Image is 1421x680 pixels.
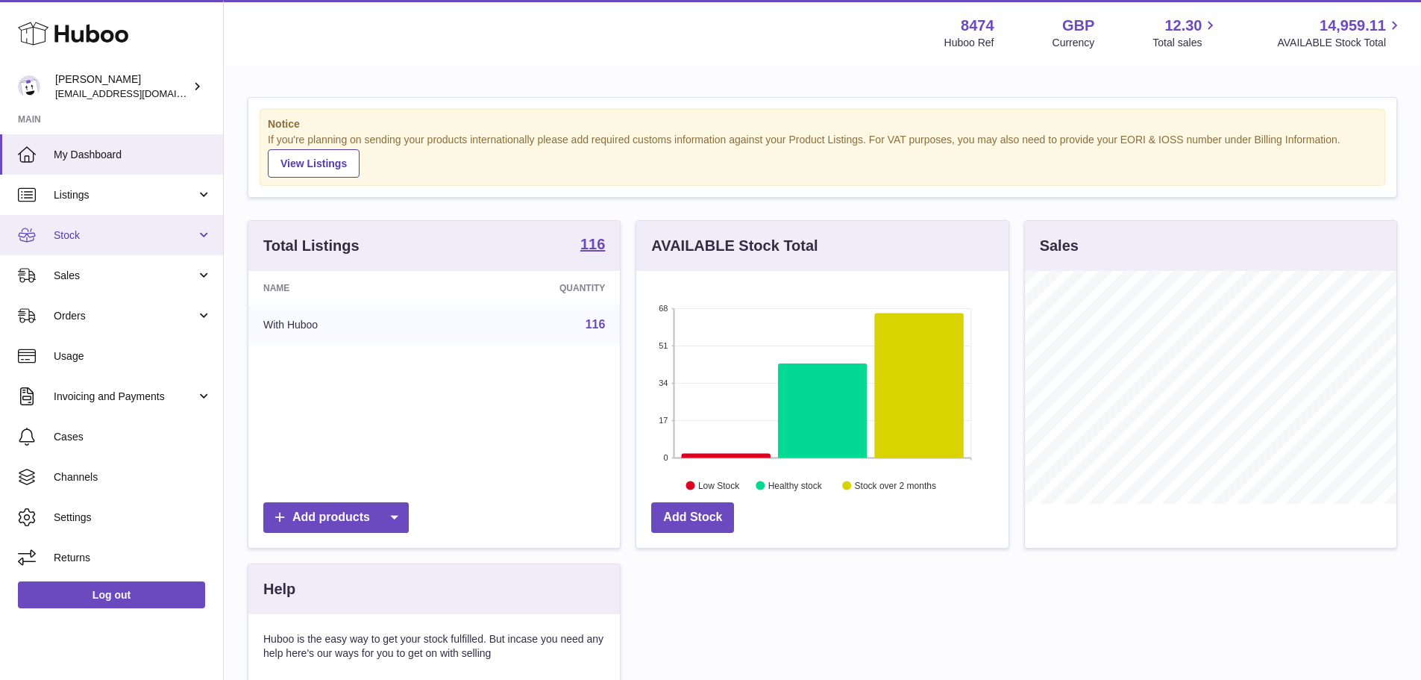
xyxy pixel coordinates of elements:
[961,16,994,36] strong: 8474
[944,36,994,50] div: Huboo Ref
[659,378,668,387] text: 34
[248,271,445,305] th: Name
[54,470,212,484] span: Channels
[651,502,734,533] a: Add Stock
[1277,36,1403,50] span: AVAILABLE Stock Total
[580,237,605,255] a: 116
[664,453,668,462] text: 0
[54,430,212,444] span: Cases
[248,305,445,344] td: With Huboo
[698,480,740,490] text: Low Stock
[659,416,668,425] text: 17
[651,236,818,256] h3: AVAILABLE Stock Total
[54,269,196,283] span: Sales
[445,271,620,305] th: Quantity
[586,318,606,331] a: 116
[1164,16,1202,36] span: 12.30
[54,228,196,243] span: Stock
[263,632,605,661] p: Huboo is the easy way to get your stock fulfilled. But incase you need any help here's our ways f...
[263,502,409,533] a: Add products
[1040,236,1079,256] h3: Sales
[263,236,360,256] h3: Total Listings
[54,309,196,323] span: Orders
[580,237,605,252] strong: 116
[1320,16,1386,36] span: 14,959.11
[55,72,189,101] div: [PERSON_NAME]
[659,304,668,313] text: 68
[268,117,1377,131] strong: Notice
[55,87,219,99] span: [EMAIL_ADDRESS][DOMAIN_NAME]
[1053,36,1095,50] div: Currency
[263,579,295,599] h3: Help
[268,149,360,178] a: View Listings
[54,148,212,162] span: My Dashboard
[54,349,212,364] span: Usage
[54,390,196,404] span: Invoicing and Payments
[659,341,668,350] text: 51
[768,480,823,490] text: Healthy stock
[855,480,936,490] text: Stock over 2 months
[1152,36,1219,50] span: Total sales
[54,511,212,525] span: Settings
[1062,16,1094,36] strong: GBP
[54,551,212,565] span: Returns
[54,188,196,202] span: Listings
[1152,16,1219,50] a: 12.30 Total sales
[268,133,1377,178] div: If you're planning on sending your products internationally please add required customs informati...
[1277,16,1403,50] a: 14,959.11 AVAILABLE Stock Total
[18,75,40,98] img: internalAdmin-8474@internal.huboo.com
[18,581,205,608] a: Log out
